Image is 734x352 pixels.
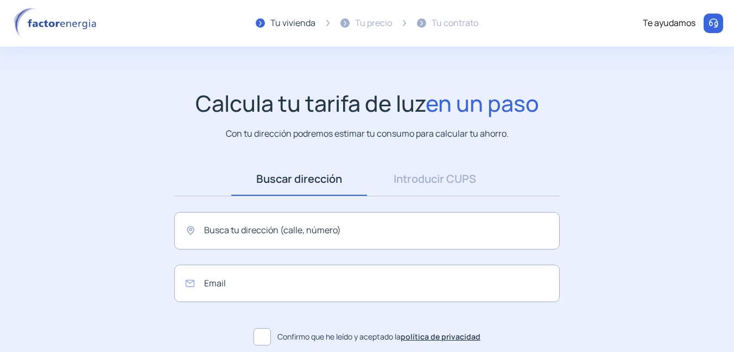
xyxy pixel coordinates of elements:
[231,162,367,196] a: Buscar dirección
[401,331,480,342] a: política de privacidad
[643,16,695,30] div: Te ayudamos
[708,18,719,29] img: llamar
[355,16,392,30] div: Tu precio
[195,90,539,117] h1: Calcula tu tarifa de luz
[432,16,478,30] div: Tu contrato
[11,8,103,39] img: logo factor
[426,88,539,118] span: en un paso
[270,16,315,30] div: Tu vivienda
[277,331,480,343] span: Confirmo que he leído y aceptado la
[367,162,503,196] a: Introducir CUPS
[226,127,509,140] p: Con tu dirección podremos estimar tu consumo para calcular tu ahorro.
